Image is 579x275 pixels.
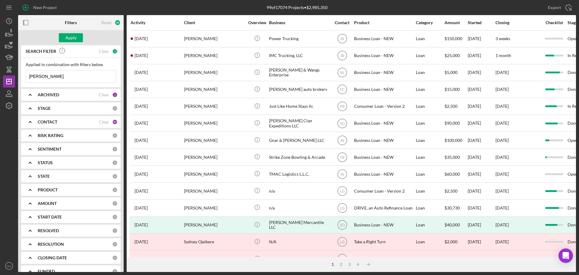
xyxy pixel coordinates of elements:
time: [DATE] [495,188,509,193]
div: TMAC Logistics L.L.C. [269,166,329,182]
div: 45 [112,119,118,125]
div: 1 [328,262,337,267]
time: 2025-08-07 21:46 [134,53,148,58]
div: [DATE] [495,222,509,227]
text: FC [340,88,345,92]
div: 0 [112,214,118,220]
div: [DATE] [468,48,495,64]
text: SO [340,223,345,227]
div: [DATE] [468,149,495,165]
div: [PERSON_NAME] [184,200,244,216]
div: 0 [112,269,118,274]
text: IN [340,37,344,41]
time: 2025-02-05 23:34 [134,222,148,227]
time: [DATE] [495,205,509,210]
div: Power Trucking [269,31,329,47]
div: Loan [416,200,444,216]
time: 2025-05-19 19:28 [134,87,148,92]
div: 0 [112,187,118,193]
text: IN [340,172,344,176]
div: [PERSON_NAME] [184,48,244,64]
div: Strike Zone Bowling & Arcade [269,149,329,165]
time: [DATE] [495,70,509,75]
div: [PERSON_NAME] [184,251,244,267]
div: [PERSON_NAME] auto brokers [269,82,329,98]
div: $2,000 [445,234,467,250]
time: [DATE] [495,239,509,244]
time: 2025-03-20 16:41 [134,172,148,177]
div: Mikes hotdogs [269,251,329,267]
div: $30,730 [445,200,467,216]
div: 99 of 17074 Projects • $2,985,350 [267,5,327,10]
b: STAGE [38,106,51,111]
b: AMOUNT [38,201,57,206]
div: Business Loan - NEW [354,31,414,47]
time: 2025-01-31 14:51 [134,239,148,244]
button: New Project [18,2,63,14]
b: START DATE [38,215,62,219]
div: [PERSON_NAME] & Wangs Enterprise [269,65,329,81]
div: Business Loan - NEW [354,166,414,182]
div: Category [416,20,444,25]
b: Filters [65,20,77,25]
div: Gnar & [PERSON_NAME] LLC [269,132,329,148]
b: PRODUCT [38,187,58,192]
div: [DATE] [468,31,495,47]
div: Client [184,20,244,25]
div: [PERSON_NAME] [184,98,244,114]
b: SENTIMENT [38,147,62,152]
div: Clear [99,120,109,124]
div: Open Intercom Messenger [558,248,573,263]
div: 0 [112,228,118,233]
div: Loan [416,115,444,131]
div: Loan [416,65,444,81]
div: $35,000 [445,149,467,165]
div: $2,500 [445,98,467,114]
b: ARCHIVED [38,92,59,97]
div: Business Loan - NEW [354,48,414,64]
div: Product [354,20,414,25]
div: Loan [416,251,444,267]
time: [DATE] [495,171,509,177]
div: Contact [331,20,353,25]
div: $15,000 [445,82,467,98]
div: New Project [33,2,57,14]
div: [PERSON_NAME] [184,183,244,199]
div: [DATE] [468,166,495,182]
div: [DATE] [468,200,495,216]
text: PB [340,104,344,109]
div: [DATE] [468,115,495,131]
b: CLOSING DATE [38,255,67,260]
b: RESOLVED [38,228,59,233]
div: Export [548,2,561,14]
text: IN [340,138,344,142]
text: SO [340,121,345,126]
div: $150,000 [445,31,467,47]
div: [DATE] [468,234,495,250]
div: Take a Right Turn [354,251,414,267]
div: 0 [112,106,118,111]
div: DRIVE, an Auto Refinance Loan [354,200,414,216]
div: Sydney Ojeikere [184,234,244,250]
div: Loan [416,234,444,250]
b: STATUS [38,160,53,165]
b: SEARCH FILTER [26,49,56,54]
div: Checklist [541,20,567,25]
div: [PERSON_NAME] [184,149,244,165]
text: LG [340,240,344,244]
div: 0 [112,201,118,206]
div: [DATE] [468,98,495,114]
text: LG [340,206,344,210]
time: [DATE] [495,155,509,160]
div: $40,000 [445,217,467,233]
div: $90,000 [445,115,467,131]
div: Overview [246,20,268,25]
div: Applied in combination with filters below [26,62,116,67]
div: Loan [416,82,444,98]
div: 0 [112,146,118,152]
div: n/a [269,183,329,199]
div: Business Loan - NEW [354,82,414,98]
div: $5,000 [445,65,467,81]
div: n/a [269,200,329,216]
div: [PERSON_NAME] [184,115,244,131]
